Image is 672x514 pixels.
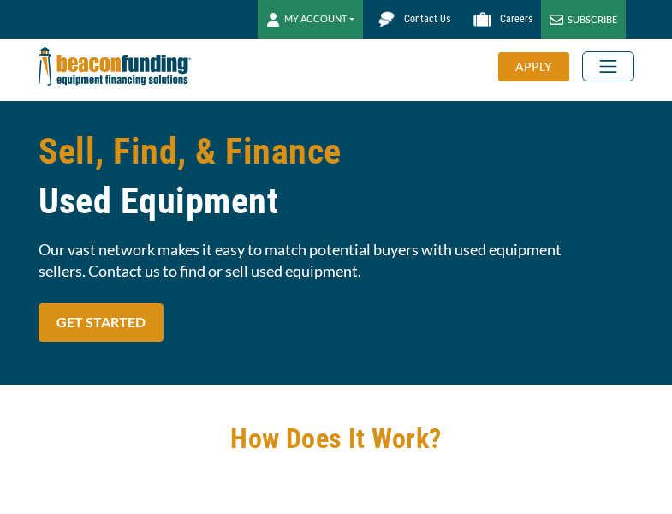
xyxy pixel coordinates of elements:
[582,51,634,81] button: Toggle navigation
[372,4,401,34] img: Beacon Funding chat
[39,176,634,226] span: Used Equipment
[498,52,582,81] a: APPLY
[459,4,541,34] a: Careers
[39,239,634,282] span: Our vast network makes it easy to match potential buyers with used equipment sellers. Contact us ...
[39,39,191,94] img: Beacon Funding Corporation logo
[363,4,459,34] a: Contact Us
[39,127,634,226] h1: Sell, Find, & Finance
[39,303,164,342] a: GET STARTED
[39,419,634,458] h2: How Does It Work?
[500,13,532,25] span: Careers
[467,4,497,34] img: Beacon Funding Careers
[498,52,569,81] div: APPLY
[404,13,450,25] span: Contact Us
